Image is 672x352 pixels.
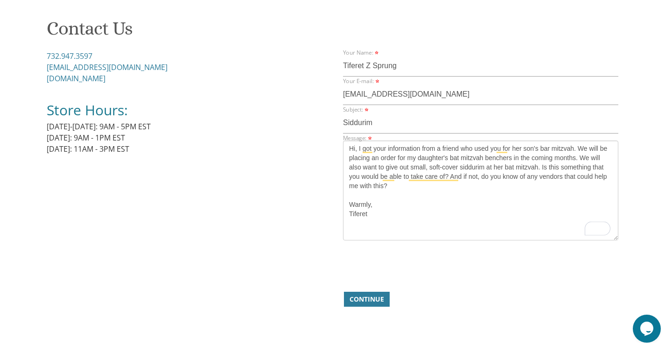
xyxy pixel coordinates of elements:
[343,247,485,284] iframe: reCAPTCHA
[364,108,368,112] img: Required
[343,134,373,142] label: Message:
[47,50,336,166] div: [DATE]-[DATE]: 9AM - 5PM EST [DATE]: 9AM - 1PM EST [DATE]: 11AM - 3PM EST
[343,141,618,240] textarea: To enrich screen reader interactions, please activate Accessibility in Grammarly extension settings
[47,51,92,61] a: 732.947.3597
[47,18,625,46] h1: Contact Us
[368,137,371,140] img: Required
[47,73,105,84] a: [DOMAIN_NAME]
[343,106,370,113] label: Subject:
[350,295,384,304] span: Continue
[47,102,336,119] h2: Store Hours:
[47,62,168,72] a: [EMAIL_ADDRESS][DOMAIN_NAME]
[343,77,380,85] label: Your E-mail:
[344,292,390,307] button: Continue
[376,80,379,83] img: Required
[375,51,378,55] img: Required
[633,315,663,343] iframe: chat widget
[343,49,379,56] label: Your Name:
